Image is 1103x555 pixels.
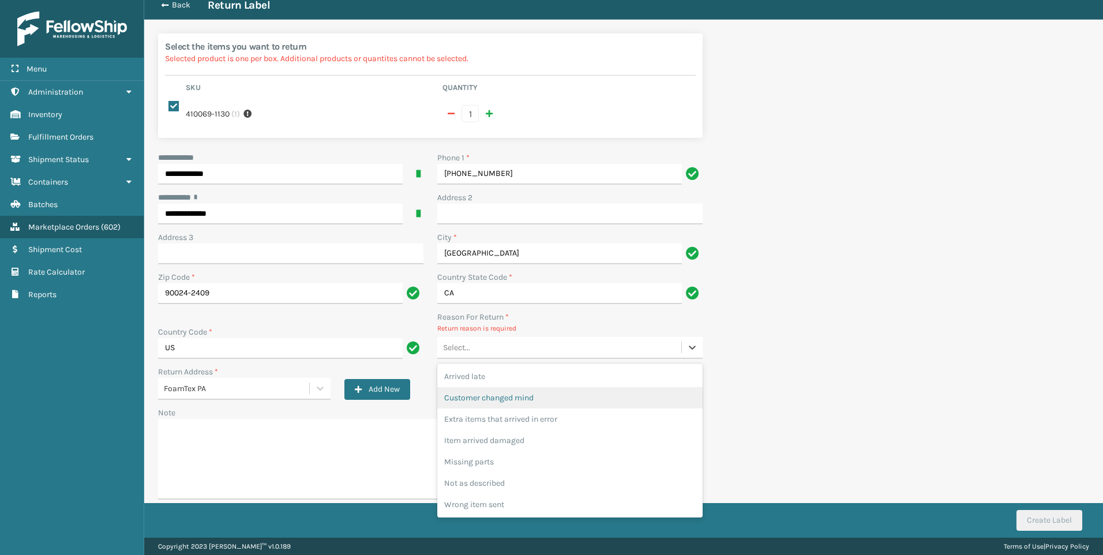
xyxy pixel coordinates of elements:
label: Reason For Return [437,311,509,323]
span: Containers [28,177,68,187]
label: Return Address [158,366,218,378]
label: Note [158,408,175,418]
div: Extra items that arrived in error [437,408,703,430]
a: Terms of Use [1004,542,1044,550]
span: Menu [27,64,47,74]
label: Country Code [158,326,212,338]
span: Marketplace Orders [28,222,99,232]
th: Quantity [439,82,696,96]
span: Rate Calculator [28,267,85,277]
span: ( 1 ) [231,108,240,120]
button: Add New [344,379,410,400]
div: Arrived late [437,366,703,387]
div: Customer changed mind [437,387,703,408]
p: Selected product is one per box. Additional products or quantites cannot be selected. [165,52,696,65]
h2: Select the items you want to return [165,40,696,52]
div: Missing parts [437,451,703,472]
label: Zip Code [158,271,195,283]
label: Address 2 [437,192,472,204]
p: Return reason is required [437,323,703,333]
label: Phone 1 [437,152,470,164]
label: Address 3 [158,231,193,243]
div: Not as described [437,472,703,494]
div: Item arrived damaged [437,430,703,451]
span: Inventory [28,110,62,119]
span: Shipment Status [28,155,89,164]
img: logo [17,12,127,46]
div: Wrong item sent [437,494,703,515]
span: Shipment Cost [28,245,82,254]
label: Country State Code [437,271,512,283]
p: Copyright 2023 [PERSON_NAME]™ v 1.0.189 [158,538,291,555]
label: 410069-1130 [186,108,230,120]
div: Select... [443,342,470,354]
div: FoamTex PA [164,382,310,395]
span: Fulfillment Orders [28,132,93,142]
span: Batches [28,200,58,209]
span: ( 602 ) [101,222,121,232]
button: Create Label [1016,510,1082,531]
span: Reports [28,290,57,299]
label: City [437,231,457,243]
th: Sku [182,82,439,96]
a: Privacy Policy [1045,542,1089,550]
div: | [1004,538,1089,555]
span: Administration [28,87,83,97]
